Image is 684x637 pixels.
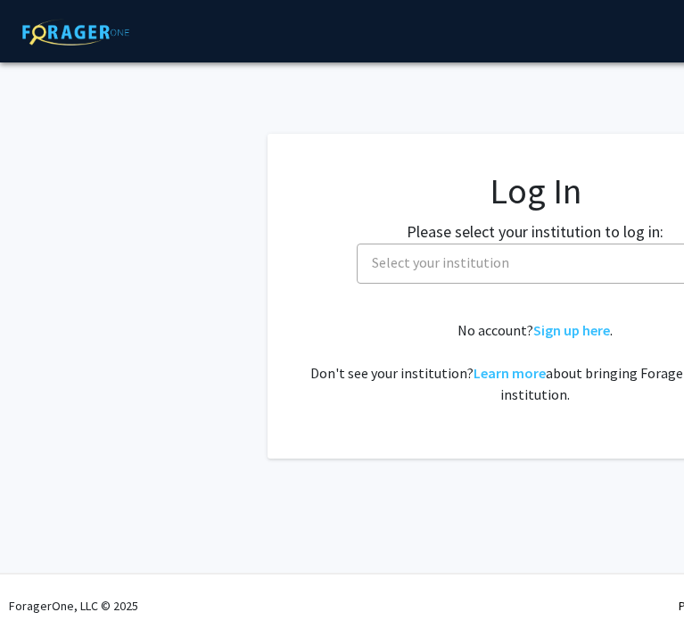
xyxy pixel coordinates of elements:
a: Learn more about bringing ForagerOne to your institution [474,364,546,382]
a: Sign up here [533,321,610,339]
img: ForagerOne Logo [13,19,138,45]
label: Please select your institution to log in: [407,219,663,244]
div: ForagerOne, LLC © 2025 [9,575,138,637]
span: Select your institution [372,253,509,271]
